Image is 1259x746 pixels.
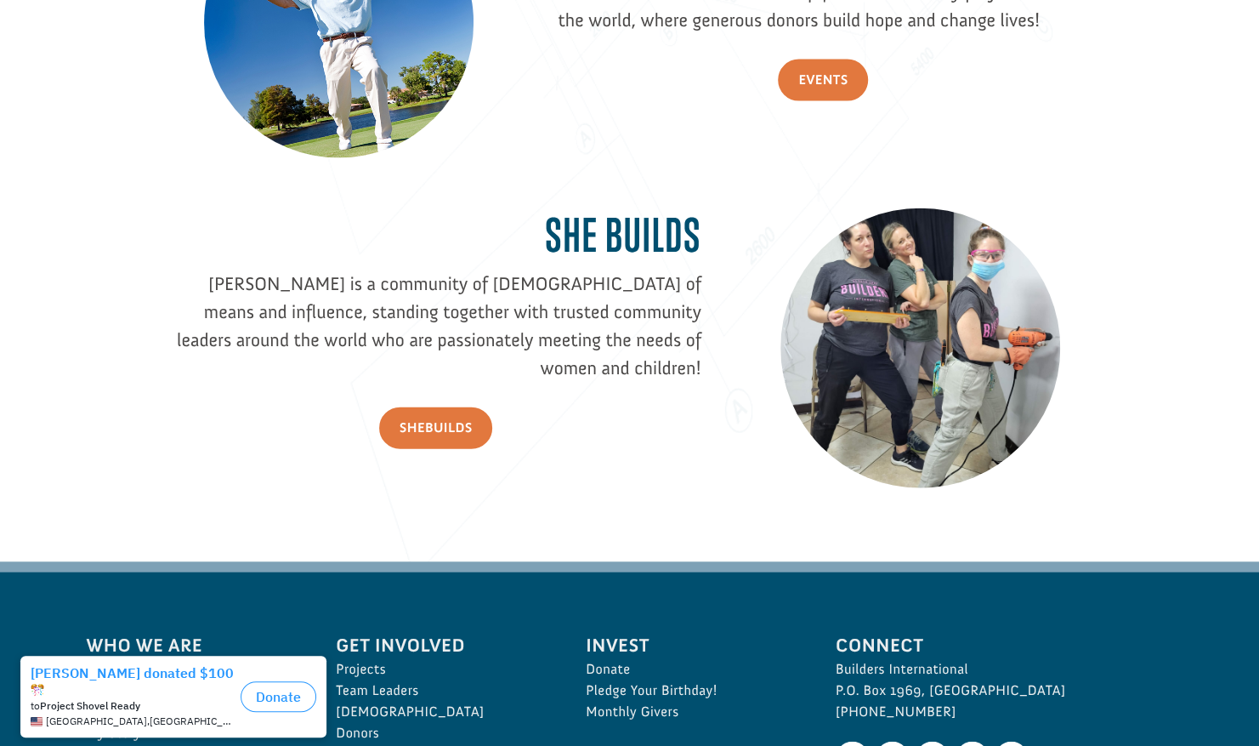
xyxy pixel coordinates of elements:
[31,53,234,65] div: to
[241,34,316,65] button: Donate
[586,631,798,659] span: Invest
[780,208,1060,488] img: 20230609_083026_1075C9
[87,631,299,659] span: Who We Are
[379,407,493,449] a: SheBUILDS
[31,68,43,80] img: US.png
[40,52,140,65] strong: Project Shovel Ready
[171,208,701,270] h2: She Builds
[778,60,868,101] a: Events
[336,681,548,702] a: Team Leaders
[836,631,1173,659] span: Connect
[336,631,548,659] span: Get Involved
[586,681,798,702] a: Pledge Your Birthday!
[31,17,234,51] div: [PERSON_NAME] donated $100
[336,702,548,723] a: [DEMOGRAPHIC_DATA]
[336,659,548,681] a: Projects
[46,68,234,80] span: [GEOGRAPHIC_DATA] , [GEOGRAPHIC_DATA]
[336,723,548,744] a: Donors
[586,702,798,723] a: Monthly Givers
[177,272,701,379] span: [PERSON_NAME] is a community of [DEMOGRAPHIC_DATA] of means and influence, standing together with...
[836,659,1173,722] p: Builders International P.O. Box 1969, [GEOGRAPHIC_DATA] [PHONE_NUMBER]
[586,659,798,681] a: Donate
[31,36,44,49] img: emoji confettiBall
